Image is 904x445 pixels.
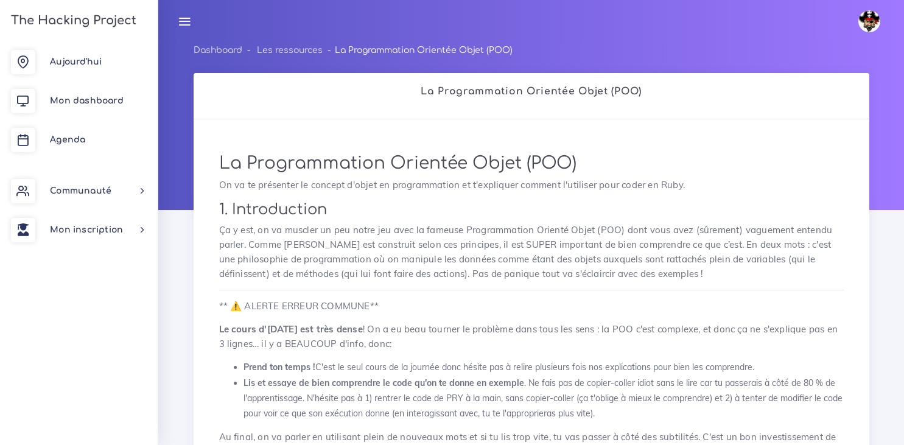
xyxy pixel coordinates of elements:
h1: La Programmation Orientée Objet (POO) [219,153,844,174]
h3: The Hacking Project [7,14,136,27]
strong: Le cours d'[DATE] est très dense [219,323,363,335]
p: ** ⚠️ ALERTE ERREUR COMMUNE** [219,299,844,314]
span: Communauté [50,186,111,195]
a: Dashboard [194,46,242,55]
span: Mon inscription [50,225,123,234]
span: Aujourd'hui [50,57,102,66]
h2: La Programmation Orientée Objet (POO) [206,86,857,97]
li: . Ne fais pas de copier-coller idiot sans le lire car tu passerais à côté de 80 % de l'apprentiss... [244,376,844,422]
li: La Programmation Orientée Objet (POO) [323,43,513,58]
p: ! On a eu beau tourner le problème dans tous les sens : la POO c'est complexe, et donc ça ne s'ex... [219,322,844,351]
span: Mon dashboard [50,96,124,105]
img: avatar [858,10,880,32]
span: Agenda [50,135,85,144]
a: Les ressources [257,46,323,55]
strong: Prend ton temps ! [244,362,315,373]
p: Ça y est, on va muscler un peu notre jeu avec la fameuse Programmation Orienté Objet (POO) dont v... [219,223,844,281]
h2: 1. Introduction [219,201,844,219]
li: C'est le seul cours de la journée donc hésite pas à relire plusieurs fois nos explications pour b... [244,360,844,375]
p: On va te présenter le concept d'objet en programmation et t'expliquer comment l'utiliser pour cod... [219,178,844,192]
strong: Lis et essaye de bien comprendre le code qu'on te donne en exemple [244,377,524,388]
